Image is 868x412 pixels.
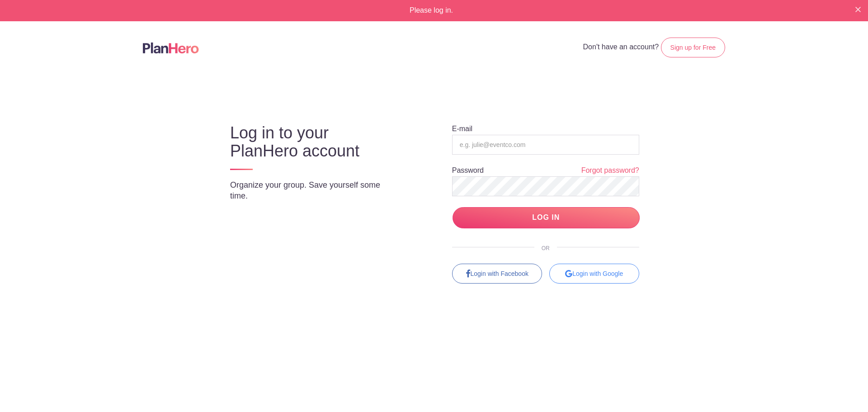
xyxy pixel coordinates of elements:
h3: Log in to your PlanHero account [230,124,400,160]
div: Login with Google [549,264,639,284]
input: e.g. julie@eventco.com [452,135,639,155]
button: Close [855,5,861,13]
p: Organize your group. Save yourself some time. [230,180,400,201]
a: Login with Facebook [452,264,542,284]
a: Forgot password? [581,166,639,176]
span: Don't have an account? [583,43,659,51]
label: Password [452,167,484,174]
span: OR [534,245,557,251]
a: Sign up for Free [661,38,725,57]
img: Logo main planhero [143,43,199,53]
input: LOG IN [453,207,640,228]
img: X small white [855,7,861,12]
label: E-mail [452,125,472,133]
